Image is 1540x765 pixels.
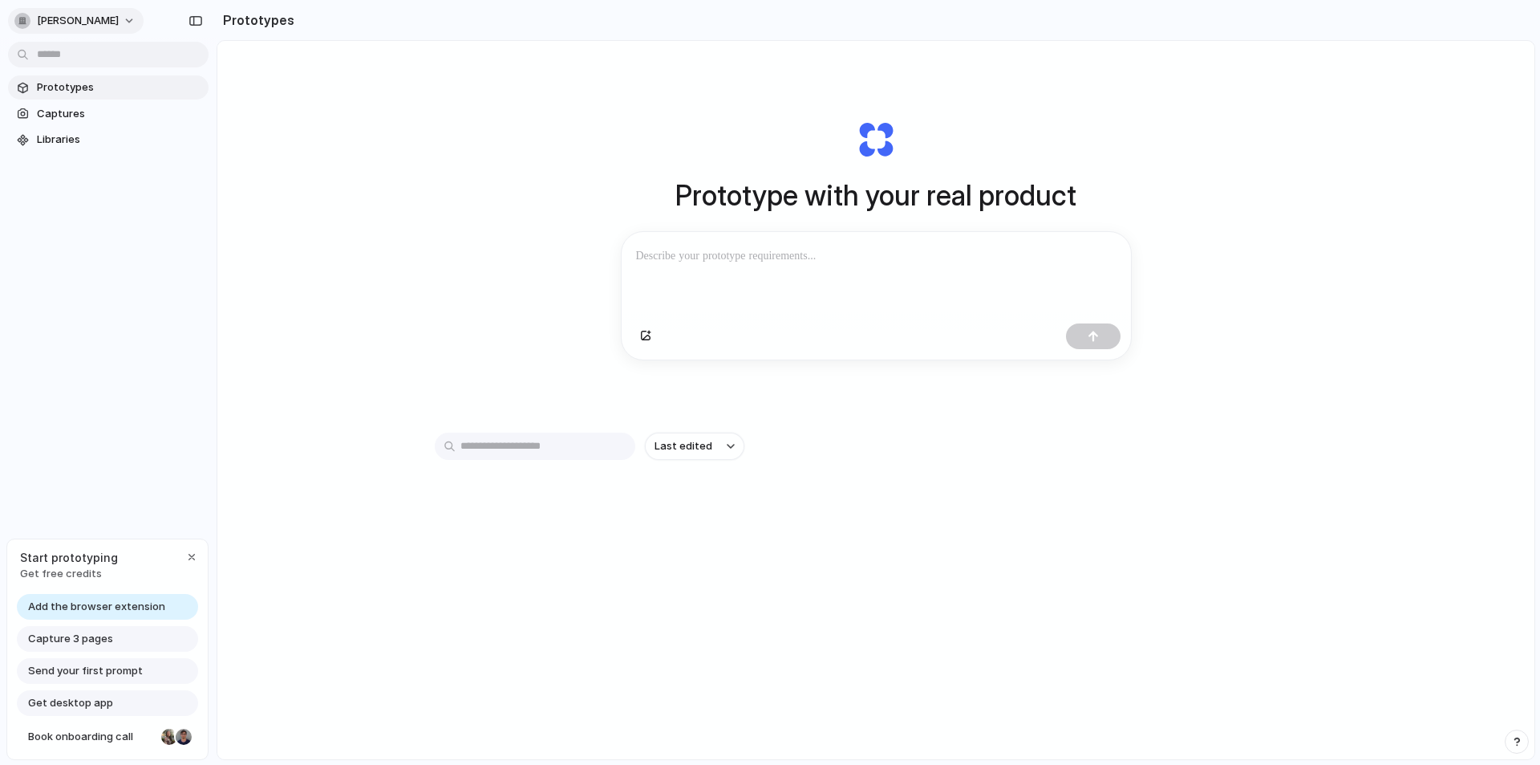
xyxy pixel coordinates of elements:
[20,549,118,566] span: Start prototyping
[8,75,209,100] a: Prototypes
[37,13,119,29] span: [PERSON_NAME]
[28,599,165,615] span: Add the browser extension
[28,729,155,745] span: Book onboarding call
[174,727,193,747] div: Christian Iacullo
[654,438,712,454] span: Last edited
[645,433,744,460] button: Last edited
[8,128,209,152] a: Libraries
[37,79,202,96] span: Prototypes
[28,663,143,679] span: Send your first prompt
[37,132,202,148] span: Libraries
[28,631,113,647] span: Capture 3 pages
[20,566,118,582] span: Get free credits
[37,106,202,122] span: Captures
[17,594,198,620] a: Add the browser extension
[17,724,198,750] a: Book onboarding call
[28,695,113,711] span: Get desktop app
[8,8,144,34] button: [PERSON_NAME]
[675,174,1076,217] h1: Prototype with your real product
[17,690,198,716] a: Get desktop app
[217,10,294,30] h2: Prototypes
[8,102,209,126] a: Captures
[160,727,179,747] div: Nicole Kubica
